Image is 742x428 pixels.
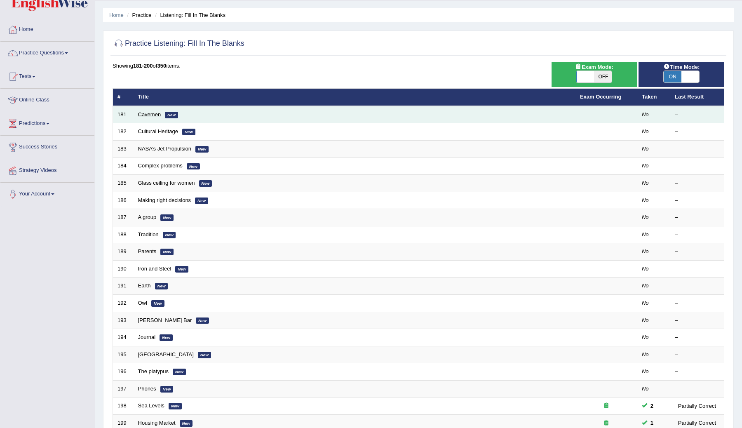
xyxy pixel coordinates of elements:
a: Success Stories [0,136,94,156]
em: New [195,198,208,204]
a: Cavemen [138,111,161,118]
em: No [642,180,649,186]
a: Tests [0,65,94,86]
em: New [160,249,174,255]
div: Exam occurring question [580,419,633,427]
em: New [187,163,200,170]
em: New [180,420,193,427]
div: – [675,214,719,221]
em: New [173,369,186,375]
span: OFF [594,71,612,82]
a: [PERSON_NAME] Bar [138,317,192,323]
a: Tradition [138,231,159,238]
span: Exam Mode: [572,63,616,71]
em: No [642,197,649,203]
td: 181 [113,106,134,123]
a: Phones [138,386,156,392]
td: 198 [113,397,134,415]
div: – [675,299,719,307]
div: – [675,334,719,341]
em: New [160,334,173,341]
em: New [169,403,182,409]
em: No [642,351,649,357]
em: No [642,386,649,392]
a: NASA’s Jet Propulsion [138,146,192,152]
div: Showing of items. [113,62,724,70]
td: 184 [113,158,134,175]
td: 195 [113,346,134,363]
a: Exam Occurring [580,94,621,100]
em: No [642,231,649,238]
em: New [160,386,174,393]
td: 196 [113,363,134,381]
div: Partially Correct [675,419,719,427]
td: 189 [113,243,134,261]
em: New [160,214,174,221]
th: Taken [637,89,670,106]
span: You can still take this question [647,402,657,410]
em: New [155,283,168,289]
a: Home [0,18,94,39]
a: Your Account [0,183,94,203]
a: Journal [138,334,156,340]
span: Time Mode: [660,63,703,71]
em: No [642,368,649,374]
span: You can still take this question [647,419,657,427]
div: – [675,197,719,205]
em: New [165,112,178,118]
div: – [675,317,719,325]
a: Sea Levels [138,402,164,409]
li: Practice [125,11,151,19]
td: 192 [113,294,134,312]
em: No [642,334,649,340]
a: Parents [138,248,157,254]
td: 187 [113,209,134,226]
a: Owl [138,300,147,306]
a: Complex problems [138,162,183,169]
td: 190 [113,260,134,277]
span: ON [664,71,681,82]
a: Online Class [0,89,94,109]
div: – [675,179,719,187]
div: – [675,111,719,119]
em: New [151,300,164,307]
td: 186 [113,192,134,209]
em: No [642,266,649,272]
a: Home [109,12,124,18]
th: Title [134,89,575,106]
div: Partially Correct [675,402,719,410]
a: Making right decisions [138,197,191,203]
td: 188 [113,226,134,243]
div: – [675,351,719,359]
a: A group [138,214,157,220]
div: – [675,128,719,136]
em: New [198,352,211,358]
a: Iron and Steel [138,266,171,272]
a: Housing Market [138,420,176,426]
div: – [675,231,719,239]
a: Glass ceiling for women [138,180,195,186]
a: [GEOGRAPHIC_DATA] [138,351,194,357]
em: No [642,248,649,254]
td: 194 [113,329,134,346]
em: New [175,266,188,273]
div: – [675,145,719,153]
div: – [675,265,719,273]
div: Exam occurring question [580,402,633,410]
a: Predictions [0,112,94,133]
em: New [196,317,209,324]
td: 193 [113,312,134,329]
td: 191 [113,277,134,295]
em: No [642,300,649,306]
b: 350 [157,63,166,69]
div: – [675,385,719,393]
th: # [113,89,134,106]
b: 181-200 [133,63,153,69]
td: 185 [113,175,134,192]
a: The platypus [138,368,169,374]
td: 183 [113,140,134,158]
td: 197 [113,380,134,397]
a: Strategy Videos [0,159,94,180]
div: – [675,162,719,170]
td: 182 [113,123,134,141]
